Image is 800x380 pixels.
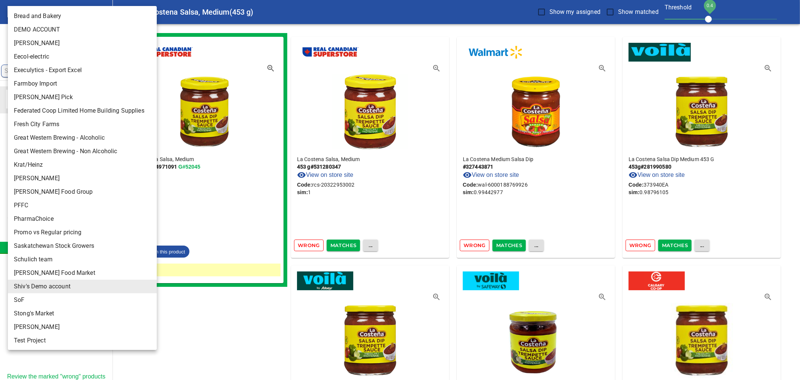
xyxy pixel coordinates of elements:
li: PFFC [8,199,163,212]
li: Bread and Bakery [8,9,163,23]
li: PharmaChoice [8,212,163,226]
li: DEMO ACCOUNT [8,23,163,36]
li: [PERSON_NAME] [8,320,163,334]
li: [PERSON_NAME] [8,172,163,185]
li: Shiv's Demo account [8,280,163,293]
li: Eecol-electric [8,50,163,63]
li: Great Western Brewing - Alcoholic [8,131,163,145]
li: Farmboy Import [8,77,163,90]
li: Test Project [8,334,163,347]
li: Fresh City Farms [8,118,163,131]
li: Promo vs Regular pricing [8,226,163,239]
li: Saskatchewan Stock Growers [8,239,163,253]
li: [PERSON_NAME] Food Group [8,185,163,199]
li: Execulytics - Export Excel [8,63,163,77]
li: Schulich team [8,253,163,266]
li: Great Western Brewing - Non Alcoholic [8,145,163,158]
li: [PERSON_NAME] Food Market [8,266,163,280]
li: SoF [8,293,163,307]
li: Federated Coop Limited Home Building Supplies [8,104,163,118]
li: Stong's Market [8,307,163,320]
li: Krat/Heinz [8,158,163,172]
li: [PERSON_NAME] [8,36,163,50]
li: [PERSON_NAME] Pick [8,90,163,104]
